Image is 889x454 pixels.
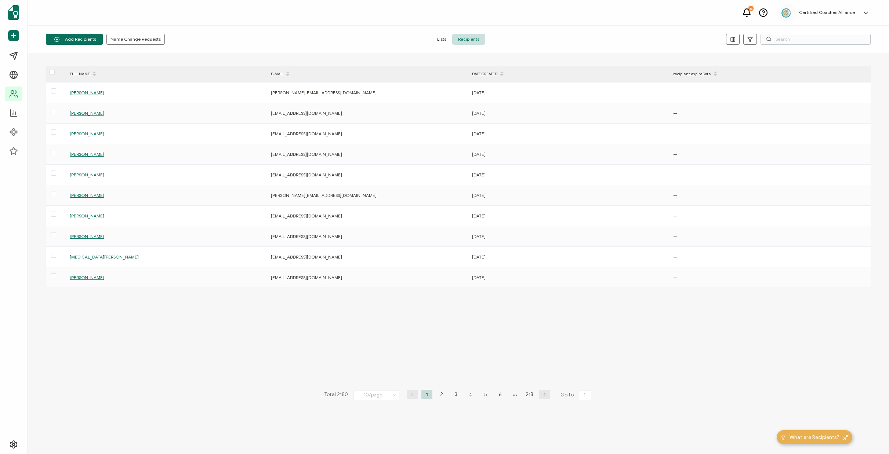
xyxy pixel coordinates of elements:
[110,37,161,41] span: Name Change Requests
[670,68,871,80] div: recipient.expireDate
[267,68,468,80] div: E-MAIL
[271,172,342,177] span: [EMAIL_ADDRESS][DOMAIN_NAME]
[748,6,754,11] div: 23
[673,172,677,177] span: —
[673,131,677,136] span: —
[271,110,342,116] span: [EMAIL_ADDRESS][DOMAIN_NAME]
[46,34,103,45] button: Add Recipients
[673,213,677,219] span: —
[673,193,677,198] span: —
[673,151,677,157] span: —
[271,275,342,280] span: [EMAIL_ADDRESS][DOMAIN_NAME]
[271,193,377,198] span: [PERSON_NAME][EMAIL_ADDRESS][DOMAIN_NAME]
[673,275,677,280] span: —
[465,390,476,399] li: 4
[560,390,593,400] span: Go to
[271,131,342,136] span: [EMAIL_ADDRESS][DOMAIN_NAME]
[70,275,104,280] span: [PERSON_NAME]
[472,110,486,116] span: [DATE]
[468,68,670,80] div: DATE CREATED
[436,390,447,399] li: 2
[421,390,432,399] li: 1
[271,234,342,239] span: [EMAIL_ADDRESS][DOMAIN_NAME]
[353,390,399,400] input: Select
[673,110,677,116] span: —
[70,151,104,157] span: [PERSON_NAME]
[271,213,342,219] span: [EMAIL_ADDRESS][DOMAIN_NAME]
[673,254,677,260] span: —
[673,234,677,239] span: —
[524,390,535,399] li: 218
[761,34,871,45] input: Search
[271,254,342,260] span: [EMAIL_ADDRESS][DOMAIN_NAME]
[480,390,491,399] li: 5
[472,172,486,177] span: [DATE]
[70,234,104,239] span: [PERSON_NAME]
[66,68,267,80] div: FULL NAME
[472,254,486,260] span: [DATE]
[472,275,486,280] span: [DATE]
[495,390,506,399] li: 6
[472,213,486,219] span: [DATE]
[781,7,792,18] img: 2aa27aa7-df99-43f9-bc54-4d90c804c2bd.png
[790,433,839,441] span: What are Recipients?
[472,131,486,136] span: [DATE]
[70,254,139,260] span: [MEDICAL_DATA][PERSON_NAME]
[451,390,462,399] li: 3
[472,234,486,239] span: [DATE]
[452,34,485,45] span: Recipients
[8,5,19,20] img: sertifier-logomark-colored.svg
[799,10,855,15] h5: Certified Coaches Alliance
[843,435,849,440] img: minimize-icon.svg
[271,90,377,95] span: [PERSON_NAME][EMAIL_ADDRESS][DOMAIN_NAME]
[70,213,104,219] span: [PERSON_NAME]
[106,34,165,45] button: Name Change Requests
[70,172,104,177] span: [PERSON_NAME]
[852,419,889,454] iframe: Chat Widget
[472,193,486,198] span: [DATE]
[673,90,677,95] span: —
[70,110,104,116] span: [PERSON_NAME]
[70,90,104,95] span: [PERSON_NAME]
[271,151,342,157] span: [EMAIL_ADDRESS][DOMAIN_NAME]
[70,131,104,136] span: [PERSON_NAME]
[324,390,348,400] span: Total 2180
[70,193,104,198] span: [PERSON_NAME]
[431,34,452,45] span: Lists
[472,90,486,95] span: [DATE]
[472,151,486,157] span: [DATE]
